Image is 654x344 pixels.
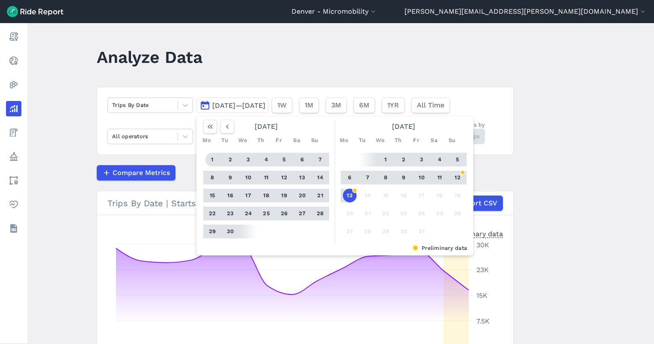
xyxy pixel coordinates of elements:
[295,189,309,202] button: 20
[277,171,291,184] button: 12
[391,133,405,147] div: Th
[397,171,410,184] button: 9
[205,225,219,238] button: 29
[205,189,219,202] button: 15
[448,229,503,238] div: Preliminary data
[404,6,647,17] button: [PERSON_NAME][EMAIL_ADDRESS][PERSON_NAME][DOMAIN_NAME]
[476,317,490,325] tspan: 7.5K
[415,225,428,238] button: 31
[6,125,21,140] a: Fees
[6,173,21,188] a: Areas
[397,207,410,220] button: 23
[409,133,423,147] div: Fr
[241,207,255,220] button: 24
[459,198,497,208] span: Export CSV
[6,77,21,92] a: Heatmaps
[218,133,232,147] div: Tu
[236,133,250,147] div: We
[331,100,341,110] span: 3M
[223,189,237,202] button: 16
[6,149,21,164] a: Policy
[433,171,446,184] button: 11
[433,189,446,202] button: 18
[337,120,470,133] div: [DATE]
[259,171,273,184] button: 11
[451,207,464,220] button: 26
[379,189,392,202] button: 15
[379,207,392,220] button: 22
[241,171,255,184] button: 10
[277,207,291,220] button: 26
[277,153,291,166] button: 5
[379,171,392,184] button: 8
[223,207,237,220] button: 23
[295,171,309,184] button: 13
[200,133,214,147] div: Mo
[379,225,392,238] button: 29
[277,189,291,202] button: 19
[291,6,378,17] button: Denver - Micromobility
[326,98,347,113] button: 3M
[415,153,428,166] button: 3
[445,133,459,147] div: Su
[223,225,237,238] button: 30
[6,53,21,68] a: Realtime
[313,153,327,166] button: 7
[203,244,467,252] div: Preliminary data
[379,153,392,166] button: 1
[343,171,357,184] button: 6
[107,196,503,211] div: Trips By Date | Starts
[415,207,428,220] button: 24
[97,165,175,181] button: Compare Metrics
[272,133,285,147] div: Fr
[7,6,63,17] img: Ride Report
[313,171,327,184] button: 14
[361,189,375,202] button: 14
[290,133,303,147] div: Sa
[433,153,446,166] button: 4
[433,207,446,220] button: 25
[313,189,327,202] button: 21
[196,98,268,113] button: [DATE]—[DATE]
[259,153,273,166] button: 4
[427,133,441,147] div: Sa
[415,189,428,202] button: 17
[272,98,292,113] button: 1W
[337,133,351,147] div: Mo
[382,98,404,113] button: 1YR
[113,168,170,178] span: Compare Metrics
[295,153,309,166] button: 6
[305,100,313,110] span: 1M
[241,189,255,202] button: 17
[205,171,219,184] button: 8
[397,225,410,238] button: 30
[476,266,489,274] tspan: 23K
[417,100,444,110] span: All Time
[6,221,21,236] a: Datasets
[354,98,375,113] button: 6M
[223,171,237,184] button: 9
[359,100,369,110] span: 6M
[373,133,387,147] div: We
[451,153,464,166] button: 5
[277,100,287,110] span: 1W
[308,133,321,147] div: Su
[97,45,202,69] h1: Analyze Data
[259,207,273,220] button: 25
[259,189,273,202] button: 18
[411,98,450,113] button: All Time
[361,207,375,220] button: 21
[355,133,369,147] div: Tu
[299,98,319,113] button: 1M
[343,207,357,220] button: 20
[476,241,489,249] tspan: 30K
[387,100,399,110] span: 1YR
[343,225,357,238] button: 27
[397,189,410,202] button: 16
[361,171,375,184] button: 7
[451,189,464,202] button: 19
[451,171,464,184] button: 12
[476,291,488,300] tspan: 15K
[241,153,255,166] button: 3
[415,171,428,184] button: 10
